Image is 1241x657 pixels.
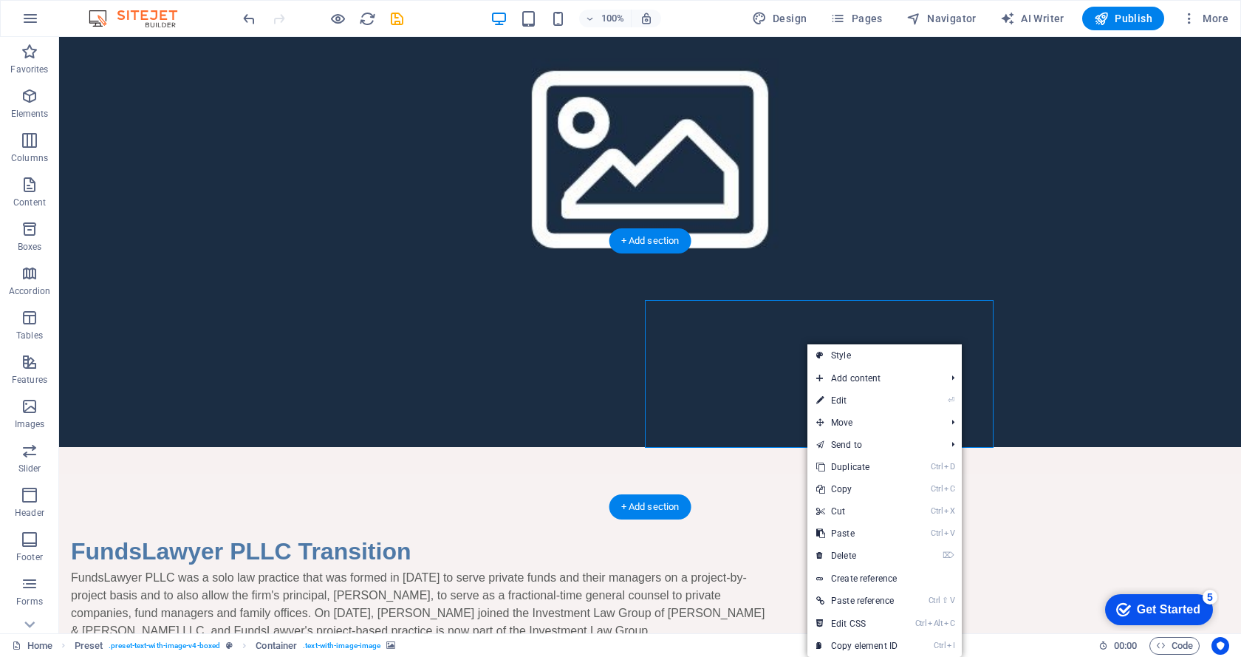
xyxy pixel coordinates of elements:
p: Header [15,507,44,519]
a: CtrlAltCEdit CSS [807,613,906,635]
i: On resize automatically adjust zoom level to fit chosen device. [640,12,653,25]
a: CtrlDDuplicate [807,456,906,478]
i: D [944,462,954,472]
a: CtrlCCopy [807,478,906,500]
button: Design [746,7,813,30]
p: Features [12,374,47,386]
div: Get Started 5 items remaining, 0% complete [12,7,120,38]
button: save [388,10,406,27]
span: Code [1156,637,1193,655]
span: Move [807,412,940,434]
button: Navigator [900,7,982,30]
i: Ctrl [915,619,927,628]
a: ⏎Edit [807,389,906,412]
div: + Add section [609,494,691,520]
a: CtrlVPaste [807,522,906,545]
button: 100% [579,10,632,27]
i: V [950,596,954,605]
p: Elements [11,108,49,120]
p: Tables [16,330,43,341]
button: Usercentrics [1211,637,1229,655]
a: CtrlXCut [807,500,906,522]
i: Ctrl [929,596,940,605]
h6: Session time [1098,637,1138,655]
button: Pages [824,7,888,30]
p: Content [13,197,46,208]
i: Ctrl [931,484,943,494]
a: ⌦Delete [807,545,906,567]
a: Style [807,344,962,367]
img: Editor Logo [85,10,196,27]
p: Slider [18,463,41,474]
i: Ctrl [931,506,943,516]
i: I [947,641,954,650]
p: Forms [16,596,43,607]
p: Accordion [9,285,50,297]
span: Click to select. Double-click to edit [256,637,297,655]
i: Alt [928,619,943,628]
i: Ctrl [931,462,943,472]
span: More [1182,11,1228,26]
button: reload [358,10,376,27]
span: Navigator [906,11,977,26]
nav: breadcrumb [75,637,396,655]
p: Images [15,418,45,430]
span: AI Writer [1000,11,1064,26]
span: . text-with-image-image [303,637,380,655]
p: Footer [16,551,43,563]
span: 00 00 [1114,637,1137,655]
button: undo [240,10,258,27]
p: Columns [11,152,48,164]
p: Favorites [10,64,48,75]
div: Get Started [44,16,107,30]
span: : [1124,640,1127,651]
button: Publish [1082,7,1164,30]
button: Click here to leave preview mode and continue editing [329,10,346,27]
i: ⌦ [943,551,954,560]
i: V [944,528,954,538]
i: ⇧ [942,596,948,605]
button: More [1176,7,1234,30]
button: AI Writer [994,7,1070,30]
span: Click to select. Double-click to edit [75,637,103,655]
p: Boxes [18,241,42,253]
i: Save (Ctrl+S) [389,10,406,27]
span: . preset-text-with-image-v4-boxed [109,637,220,655]
i: This element contains a background [386,641,395,650]
a: Click to cancel selection. Double-click to open Pages [12,637,52,655]
i: C [944,619,954,628]
button: Code [1149,637,1200,655]
i: Ctrl [934,641,946,650]
div: + Add section [609,228,691,253]
i: Undo: Change image (Ctrl+Z) [241,10,258,27]
div: 5 [109,3,124,18]
a: Send to [807,434,940,456]
span: Add content [807,367,940,389]
i: ⏎ [948,395,954,405]
span: Pages [830,11,882,26]
i: Reload page [359,10,376,27]
i: X [944,506,954,516]
a: CtrlICopy element ID [807,635,906,657]
a: Ctrl⇧VPaste reference [807,590,906,612]
span: Publish [1094,11,1152,26]
a: Create reference [807,568,962,590]
div: Design (Ctrl+Alt+Y) [746,7,813,30]
h6: 100% [601,10,625,27]
i: C [944,484,954,494]
i: This element is a customizable preset [226,641,233,650]
span: Design [752,11,807,26]
i: Ctrl [931,528,943,538]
